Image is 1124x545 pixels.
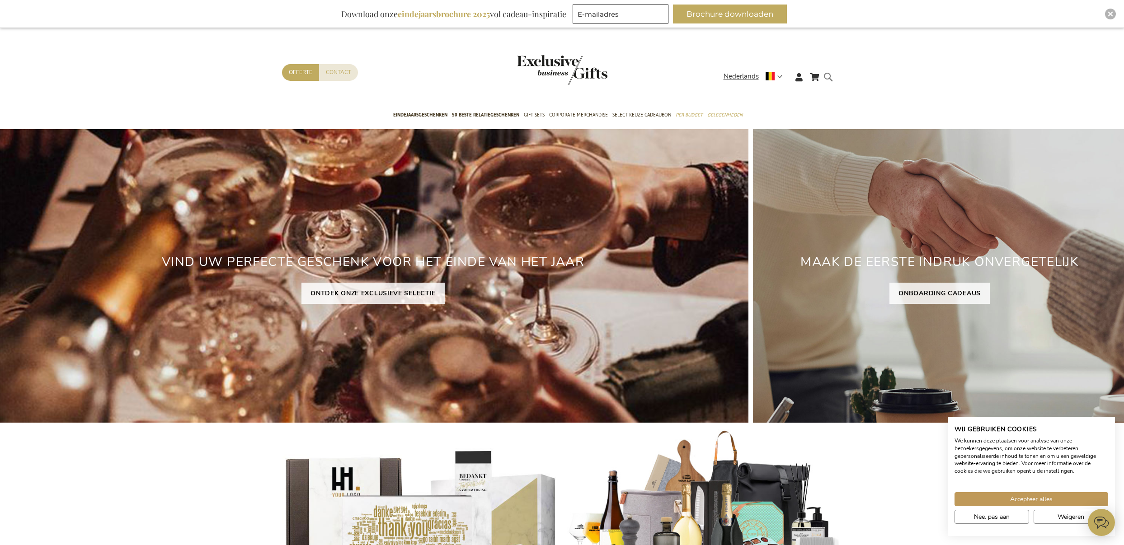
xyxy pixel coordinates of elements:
button: Brochure downloaden [673,5,787,23]
img: Exclusive Business gifts logo [517,55,607,85]
span: Nederlands [724,71,759,82]
span: Accepteer alles [1010,494,1053,504]
a: ONTDEK ONZE EXCLUSIEVE SELECTIE [301,283,445,304]
b: eindejaarsbrochure 2025 [398,9,490,19]
span: Nee, pas aan [974,512,1010,522]
iframe: belco-activator-frame [1088,509,1115,536]
span: 50 beste relatiegeschenken [452,110,519,120]
span: Per Budget [676,110,703,120]
a: store logo [517,55,562,85]
input: E-mailadres [573,5,668,23]
img: Close [1108,11,1113,17]
span: Corporate Merchandise [549,110,608,120]
button: Alle cookies weigeren [1034,510,1108,524]
a: Offerte [282,64,319,81]
span: Weigeren [1058,512,1084,522]
span: Gift Sets [524,110,545,120]
div: Close [1105,9,1116,19]
div: Download onze vol cadeau-inspiratie [337,5,570,23]
h2: Wij gebruiken cookies [955,425,1108,433]
button: Pas cookie voorkeuren aan [955,510,1029,524]
button: Accepteer alle cookies [955,492,1108,506]
form: marketing offers and promotions [573,5,671,26]
div: Nederlands [724,71,788,82]
span: Select Keuze Cadeaubon [612,110,671,120]
span: Gelegenheden [707,110,743,120]
span: Eindejaarsgeschenken [393,110,447,120]
a: Contact [319,64,358,81]
p: We kunnen deze plaatsen voor analyse van onze bezoekersgegevens, om onze website te verbeteren, g... [955,437,1108,475]
a: ONBOARDING CADEAUS [889,283,990,304]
